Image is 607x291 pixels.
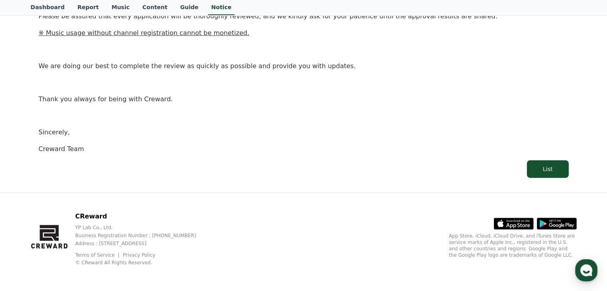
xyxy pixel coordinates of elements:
a: Settings [103,225,153,245]
a: Privacy Policy [123,252,156,258]
p: Thank you always for being with Creward. [39,94,569,104]
span: Home [20,237,34,243]
span: Settings [118,237,138,243]
span: Messages [66,237,90,244]
a: Terms of Service [75,252,121,258]
p: App Store, iCloud, iCloud Drive, and iTunes Store are service marks of Apple Inc., registered in ... [449,233,577,258]
u: ※ Music usage without channel registration cannot be monetized. [39,29,249,37]
p: Creward Team [39,144,569,154]
p: Business Registration Number : [PHONE_NUMBER] [75,232,209,239]
div: List [543,165,552,173]
a: List [39,160,569,178]
p: We are doing our best to complete the review as quickly as possible and provide you with updates. [39,61,569,71]
p: YP Lab Co., Ltd. [75,224,209,231]
p: CReward [75,212,209,221]
p: Sincerely, [39,127,569,138]
p: Address : [STREET_ADDRESS] [75,240,209,247]
a: Home [2,225,53,245]
p: Please be assured that every application will be thoroughly reviewed, and we kindly ask for your ... [39,11,569,22]
button: List [527,160,568,178]
a: Messages [53,225,103,245]
p: © CReward All Rights Reserved. [75,260,209,266]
